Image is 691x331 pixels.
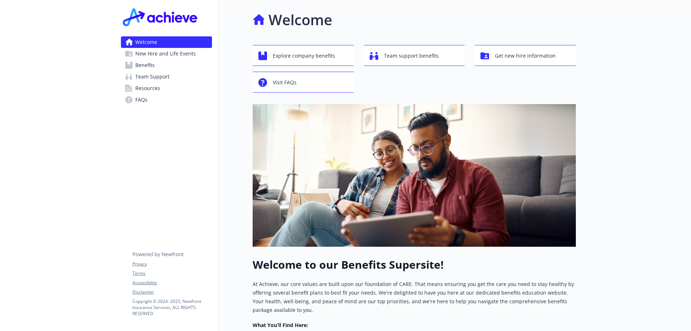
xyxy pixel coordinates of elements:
a: Accessibility [132,279,212,286]
span: Benefits [135,59,155,71]
span: Get new hire information [495,49,556,63]
span: New Hire and Life Events [135,48,196,59]
button: Visit FAQs [253,72,354,93]
span: Team support benefits [384,49,439,63]
a: Privacy [132,261,212,267]
strong: What You’ll Find Here: [253,322,308,328]
a: Team Support [121,71,212,82]
span: Explore company benefits [273,49,335,63]
span: Resources [135,82,160,94]
a: Resources [121,82,212,94]
button: Explore company benefits [253,45,354,66]
span: FAQs [135,94,148,106]
h1: Welcome [268,9,332,31]
a: Benefits [121,59,212,71]
span: Welcome [135,36,157,48]
button: Get new hire information [475,45,576,66]
h1: Welcome to our Benefits Supersite! [253,258,576,271]
a: Terms [132,270,212,277]
span: Team Support [135,71,170,82]
img: overview page banner [253,104,576,247]
a: Welcome [121,36,212,48]
a: FAQs [121,94,212,106]
button: Team support benefits [364,45,465,66]
span: Visit FAQs [273,76,297,89]
p: Copyright © 2024 - 2025 , Newfront Insurance Services, ALL RIGHTS RESERVED [132,298,212,317]
a: New Hire and Life Events [121,48,212,59]
a: Disclaimer [132,289,212,295]
p: At Achieve, our core values are built upon our foundation of CARE. That means ensuring you get th... [253,280,576,314]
